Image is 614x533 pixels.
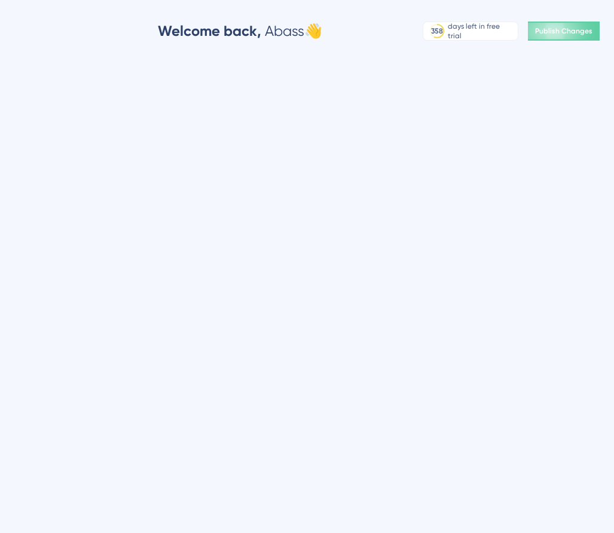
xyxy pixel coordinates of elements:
[431,26,443,36] div: 358
[158,22,261,39] span: Welcome back,
[528,22,600,41] button: Publish Changes
[448,22,514,41] div: days left in free trial
[158,22,322,41] div: Abass 👋
[535,26,592,36] span: Publish Changes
